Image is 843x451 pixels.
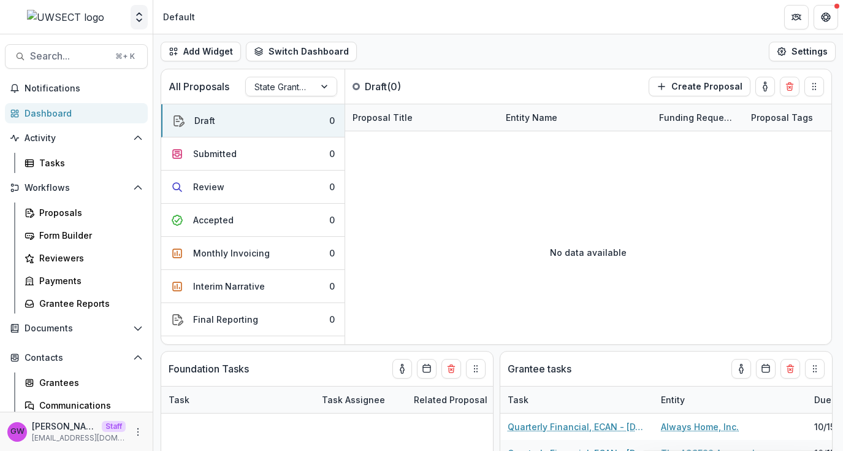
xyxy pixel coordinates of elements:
[39,399,138,412] div: Communications
[329,214,335,226] div: 0
[466,359,486,379] button: Drag
[163,10,195,23] div: Default
[20,293,148,314] a: Grantee Reports
[161,237,345,270] button: Monthly Invoicing0
[5,348,148,368] button: Open Contacts
[20,248,148,268] a: Reviewers
[508,361,571,376] p: Grantee tasks
[441,359,461,379] button: Delete card
[102,421,126,432] p: Staff
[654,387,807,413] div: Entity
[329,247,335,260] div: 0
[161,137,345,171] button: Submitted0
[661,420,739,433] a: Always Home, Inc.
[345,111,420,124] div: Proposal Title
[161,387,315,413] div: Task
[25,83,143,94] span: Notifications
[755,77,775,96] button: toggle-assigned-to-me
[10,428,25,436] div: Grace W
[39,229,138,242] div: Form Builder
[498,111,565,124] div: Entity Name
[5,103,148,123] a: Dashboard
[329,280,335,293] div: 0
[649,77,750,96] button: Create Proposal
[5,79,148,98] button: Notifications
[365,79,457,94] p: Draft ( 0 )
[329,114,335,127] div: 0
[161,204,345,237] button: Accepted0
[731,359,751,379] button: toggle-assigned-to-me
[193,247,270,260] div: Monthly Invoicing
[169,361,249,376] p: Foundation Tasks
[39,206,138,219] div: Proposals
[193,147,237,160] div: Submitted
[329,180,335,193] div: 0
[158,8,200,26] nav: breadcrumb
[652,104,744,131] div: Funding Requested
[161,42,241,61] button: Add Widget
[39,274,138,287] div: Payments
[654,393,692,406] div: Entity
[329,147,335,160] div: 0
[39,156,138,169] div: Tasks
[161,171,345,204] button: Review0
[193,313,258,326] div: Final Reporting
[5,44,148,69] button: Search...
[20,153,148,173] a: Tasks
[500,393,536,406] div: Task
[500,387,654,413] div: Task
[345,104,498,131] div: Proposal Title
[392,359,412,379] button: toggle-assigned-to-me
[131,425,145,439] button: More
[113,50,137,63] div: ⌘ + K
[169,79,229,94] p: All Proposals
[498,104,652,131] div: Entity Name
[784,5,809,29] button: Partners
[329,313,335,326] div: 0
[5,128,148,148] button: Open Activity
[131,5,148,29] button: Open entity switcher
[406,393,495,406] div: Related Proposal
[550,246,627,259] p: No data available
[27,10,104,25] img: UWSECT logo
[5,318,148,338] button: Open Documents
[780,359,800,379] button: Delete card
[406,387,560,413] div: Related Proposal
[39,376,138,389] div: Grantees
[756,359,776,379] button: Calendar
[315,393,392,406] div: Task Assignee
[32,433,126,444] p: [EMAIL_ADDRESS][DOMAIN_NAME]
[25,133,128,144] span: Activity
[20,271,148,291] a: Payments
[25,183,128,193] span: Workflows
[25,353,128,363] span: Contacts
[246,42,357,61] button: Switch Dashboard
[25,323,128,334] span: Documents
[315,387,406,413] div: Task Assignee
[814,5,838,29] button: Get Help
[161,393,197,406] div: Task
[804,77,824,96] button: Drag
[20,395,148,415] a: Communications
[780,77,799,96] button: Delete card
[20,372,148,393] a: Grantees
[769,42,836,61] button: Settings
[20,225,148,245] a: Form Builder
[805,359,825,379] button: Drag
[39,252,138,264] div: Reviewers
[193,280,265,293] div: Interim Narrative
[20,202,148,223] a: Proposals
[30,50,108,62] span: Search...
[32,420,97,433] p: [PERSON_NAME]
[161,303,345,336] button: Final Reporting0
[744,111,820,124] div: Proposal Tags
[193,180,224,193] div: Review
[417,359,437,379] button: Calendar
[5,178,148,198] button: Open Workflows
[508,420,646,433] a: Quarterly Financial, ECAN - [DATE]-[DATE]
